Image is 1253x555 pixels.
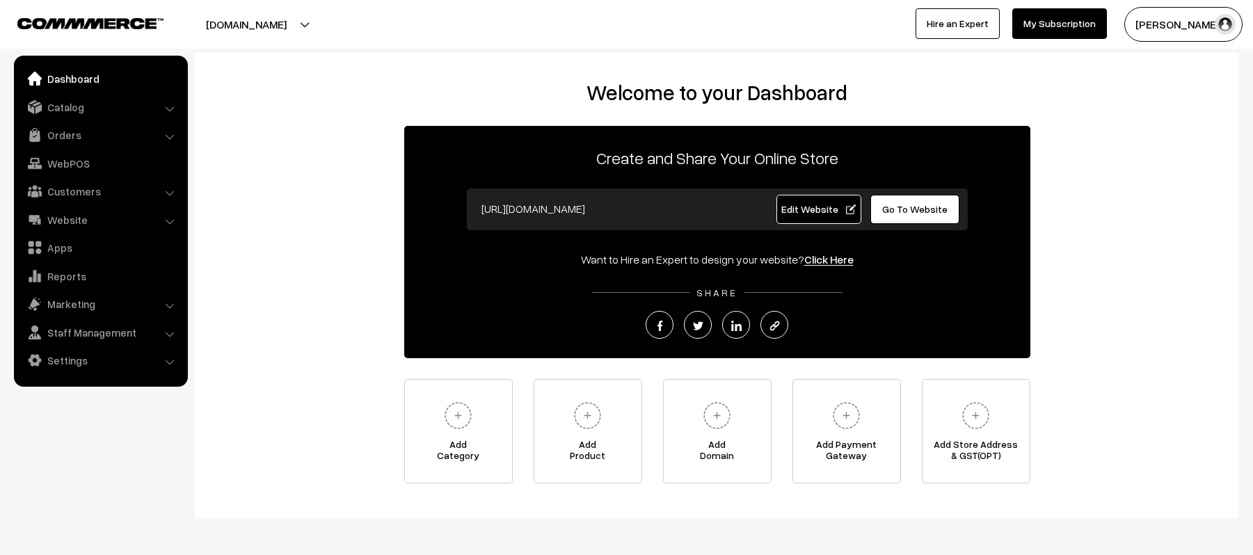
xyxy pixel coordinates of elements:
a: Marketing [17,291,183,316]
img: plus.svg [698,396,736,435]
span: SHARE [689,287,744,298]
a: Catalog [17,95,183,120]
img: plus.svg [568,396,607,435]
span: Go To Website [882,203,948,215]
a: AddProduct [534,379,642,483]
a: AddCategory [404,379,513,483]
a: Reports [17,264,183,289]
a: Apps [17,235,183,260]
a: COMMMERCE [17,14,139,31]
h2: Welcome to your Dashboard [209,80,1225,105]
button: [PERSON_NAME] [1124,7,1243,42]
button: [DOMAIN_NAME] [157,7,335,42]
a: Hire an Expert [916,8,1000,39]
a: Dashboard [17,66,183,91]
img: user [1215,14,1236,35]
img: plus.svg [827,396,865,435]
a: Edit Website [776,195,861,224]
img: plus.svg [439,396,477,435]
a: Click Here [804,252,854,266]
p: Create and Share Your Online Store [404,145,1030,170]
a: My Subscription [1012,8,1107,39]
span: Edit Website [781,203,856,215]
span: Add Store Address & GST(OPT) [923,439,1030,467]
span: Add Domain [664,439,771,467]
a: Customers [17,179,183,204]
img: plus.svg [957,396,995,435]
a: WebPOS [17,151,183,176]
span: Add Product [534,439,641,467]
span: Add Payment Gateway [793,439,900,467]
div: Want to Hire an Expert to design your website? [404,251,1030,268]
a: Staff Management [17,320,183,345]
img: COMMMERCE [17,18,163,29]
a: Go To Website [870,195,960,224]
a: Settings [17,348,183,373]
a: Add Store Address& GST(OPT) [922,379,1030,483]
a: Add PaymentGateway [792,379,901,483]
a: AddDomain [663,379,772,483]
a: Website [17,207,183,232]
span: Add Category [405,439,512,467]
a: Orders [17,122,183,147]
